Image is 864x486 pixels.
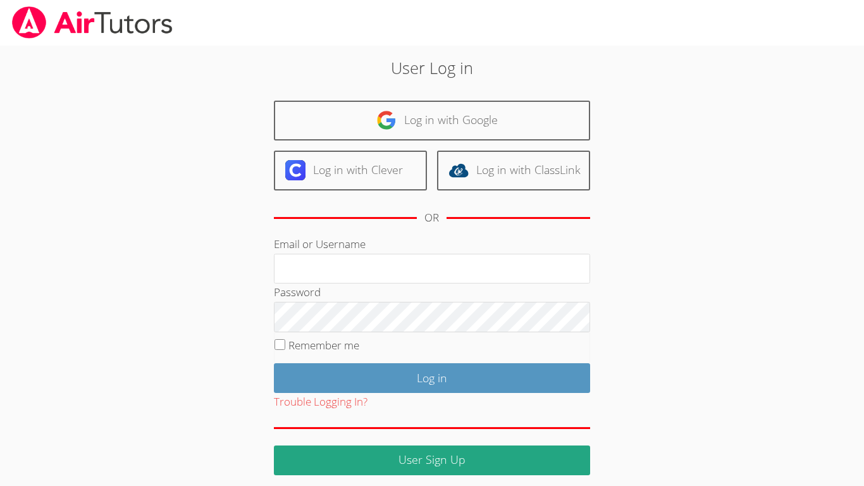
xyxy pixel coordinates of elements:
img: airtutors_banner-c4298cdbf04f3fff15de1276eac7730deb9818008684d7c2e4769d2f7ddbe033.png [11,6,174,39]
h2: User Log in [199,56,665,80]
a: Log in with Clever [274,151,427,190]
input: Log in [274,363,590,393]
a: Log in with ClassLink [437,151,590,190]
button: Trouble Logging In? [274,393,367,411]
label: Remember me [288,338,359,352]
div: OR [424,209,439,227]
img: google-logo-50288ca7cdecda66e5e0955fdab243c47b7ad437acaf1139b6f446037453330a.svg [376,110,397,130]
img: clever-logo-6eab21bc6e7a338710f1a6ff85c0baf02591cd810cc4098c63d3a4b26e2feb20.svg [285,160,305,180]
label: Password [274,285,321,299]
img: classlink-logo-d6bb404cc1216ec64c9a2012d9dc4662098be43eaf13dc465df04b49fa7ab582.svg [448,160,469,180]
a: Log in with Google [274,101,590,140]
a: User Sign Up [274,445,590,475]
label: Email or Username [274,237,366,251]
